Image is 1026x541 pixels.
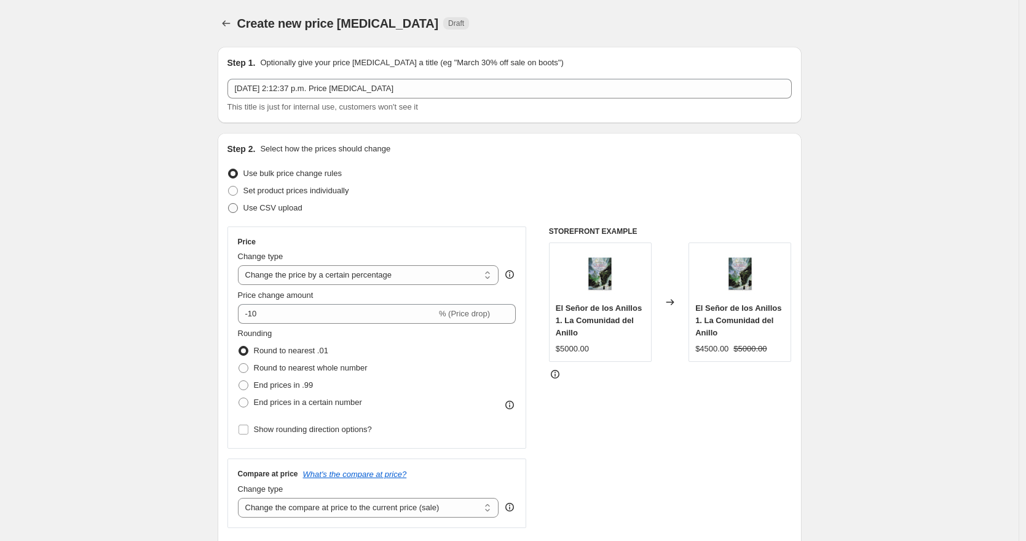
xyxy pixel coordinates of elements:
[218,15,235,32] button: Price change jobs
[238,329,272,338] span: Rounding
[439,309,490,318] span: % (Price drop)
[227,143,256,155] h2: Step 2.
[237,17,439,30] span: Create new price [MEDICAL_DATA]
[254,380,314,390] span: End prices in .99
[227,79,792,98] input: 30% off holiday sale
[254,346,328,355] span: Round to nearest .01
[238,484,283,494] span: Change type
[238,237,256,247] h3: Price
[254,425,372,434] span: Show rounding direction options?
[243,203,302,212] span: Use CSV upload
[695,343,728,355] div: $4500.00
[575,249,625,299] img: Libro-2_80x.jpg
[503,268,516,281] div: help
[260,57,563,69] p: Optionally give your price [MEDICAL_DATA] a title (eg "March 30% off sale on boots")
[716,249,765,299] img: Libro-2_80x.jpg
[227,102,418,111] span: This title is just for internal use, customers won't see it
[303,470,407,479] button: What's the compare at price?
[238,304,436,324] input: -15
[695,303,781,337] span: El Señor de los Anillos 1. La Comunidad del Anillo
[238,252,283,261] span: Change type
[238,469,298,479] h3: Compare at price
[243,186,349,195] span: Set product prices individually
[243,169,342,178] span: Use bulk price change rules
[254,363,368,372] span: Round to nearest whole number
[556,303,642,337] span: El Señor de los Anillos 1. La Comunidad del Anillo
[733,343,767,355] strike: $5000.00
[448,18,464,28] span: Draft
[556,343,589,355] div: $5000.00
[238,291,314,300] span: Price change amount
[503,501,516,513] div: help
[227,57,256,69] h2: Step 1.
[260,143,390,155] p: Select how the prices should change
[549,226,792,236] h6: STOREFRONT EXAMPLE
[254,398,362,407] span: End prices in a certain number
